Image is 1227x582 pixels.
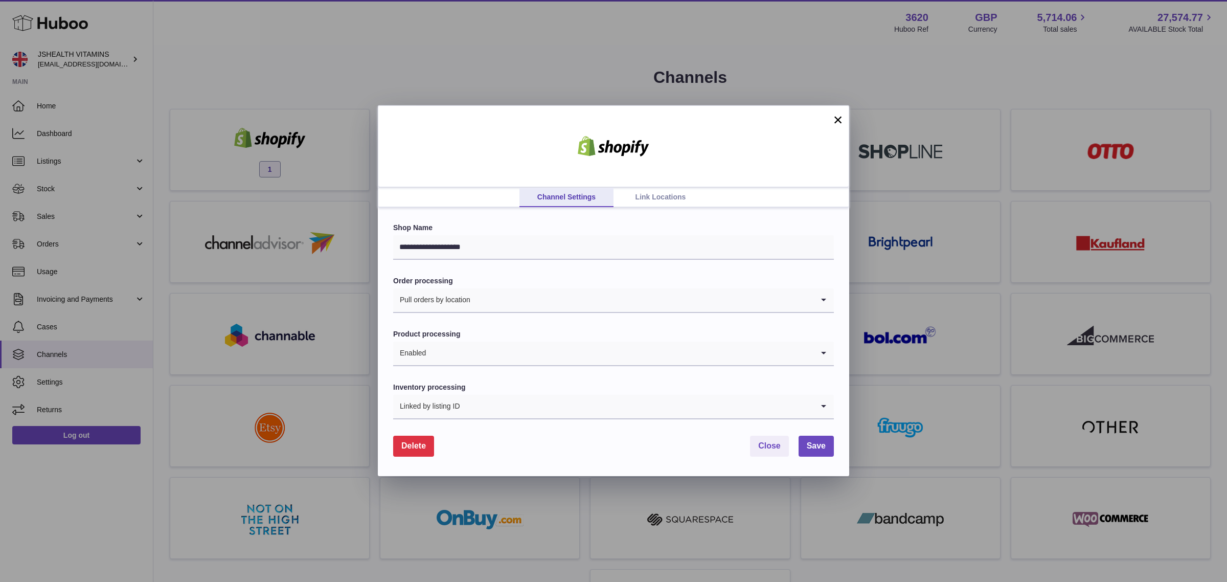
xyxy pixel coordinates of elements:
span: Save [807,441,826,450]
button: Close [750,436,789,457]
button: Save [799,436,834,457]
div: Search for option [393,288,834,313]
label: Product processing [393,329,834,339]
span: Delete [401,441,426,450]
input: Search for option [471,288,813,312]
button: × [832,114,844,126]
span: Linked by listing ID [393,395,461,418]
a: Link Locations [613,188,708,207]
label: Inventory processing [393,383,834,392]
label: Shop Name [393,223,834,233]
span: Enabled [393,342,426,365]
div: Search for option [393,395,834,419]
a: Channel Settings [519,188,613,207]
span: Close [758,441,781,450]
input: Search for option [426,342,813,365]
input: Search for option [461,395,813,418]
span: Pull orders by location [393,288,471,312]
div: Search for option [393,342,834,366]
label: Order processing [393,276,834,286]
img: shopify [570,136,657,156]
button: Delete [393,436,434,457]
